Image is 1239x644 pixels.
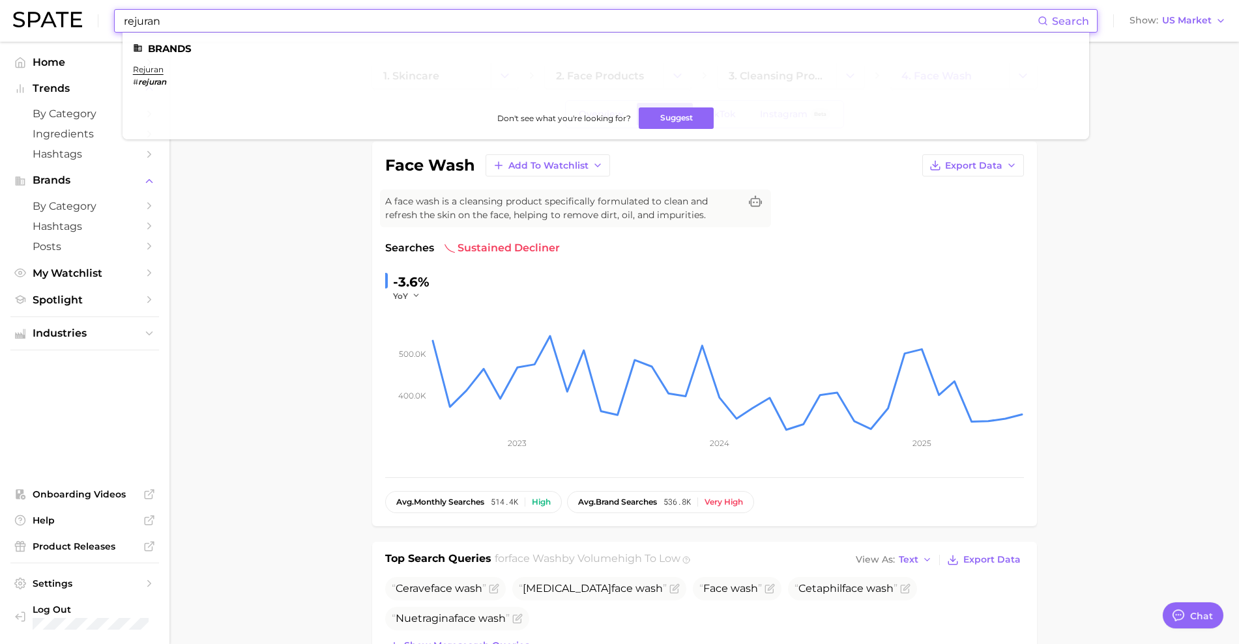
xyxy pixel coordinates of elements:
span: Nuetragina [392,612,510,624]
span: brand searches [578,497,657,507]
button: Export Data [922,154,1024,176]
span: face [431,582,452,595]
span: My Watchlist [33,267,137,279]
span: Home [33,56,137,68]
span: Spotlight [33,294,137,306]
abbr: average [578,497,596,507]
a: Spotlight [10,290,159,310]
button: Export Data [944,551,1023,569]
span: high to low [618,552,680,565]
span: monthly searches [396,497,484,507]
abbr: average [396,497,414,507]
span: Help [33,514,137,526]
div: High [532,497,551,507]
span: wash [731,582,758,595]
span: face [611,582,633,595]
span: [MEDICAL_DATA] [519,582,667,595]
span: wash [478,612,506,624]
button: YoY [393,290,421,301]
span: Log Out [33,604,183,615]
span: 514.4k [491,497,518,507]
button: avg.monthly searches514.4kHigh [385,491,562,513]
button: Flag as miscategorized or irrelevant [765,583,775,594]
span: by Category [33,107,137,120]
span: Export Data [963,554,1021,565]
div: -3.6% [393,272,430,292]
span: by Category [33,200,137,212]
tspan: 2025 [912,438,931,448]
span: Show [1130,17,1158,24]
button: Industries [10,324,159,343]
span: face [842,582,864,595]
span: sustained decliner [445,240,560,256]
span: Industries [33,328,137,339]
span: Settings [33,578,137,589]
span: View As [856,556,895,563]
a: Ingredients [10,124,159,144]
span: Face [703,582,728,595]
a: by Category [10,196,159,216]
a: My Watchlist [10,263,159,283]
button: Add to Watchlist [486,154,610,176]
a: rejuran [133,64,164,74]
h1: Top Search Queries [385,551,491,569]
span: A face wash is a cleansing product specifically formulated to clean and refresh the skin on the f... [385,195,740,222]
h2: for by Volume [495,551,680,569]
span: face [454,612,476,624]
button: Flag as miscategorized or irrelevant [900,583,911,594]
a: Product Releases [10,537,159,556]
span: # [133,77,138,87]
tspan: 2024 [709,438,729,448]
a: Onboarding Videos [10,484,159,504]
tspan: 2023 [508,438,527,448]
span: Export Data [945,160,1002,171]
span: wash [866,582,894,595]
button: avg.brand searches536.8kVery high [567,491,754,513]
span: Ingredients [33,128,137,140]
span: Posts [33,240,137,253]
button: Flag as miscategorized or irrelevant [669,583,680,594]
span: Brands [33,175,137,186]
li: Brands [133,43,1079,54]
a: Help [10,511,159,530]
span: Onboarding Videos [33,488,137,500]
span: Text [899,556,918,563]
span: Add to Watchlist [508,160,589,171]
span: Hashtags [33,148,137,160]
span: 536.8k [663,497,691,507]
a: Hashtags [10,144,159,164]
button: Brands [10,171,159,190]
span: wash [455,582,482,595]
em: rejuran [138,77,166,87]
span: Searches [385,240,434,256]
span: wash [635,582,663,595]
a: Hashtags [10,216,159,236]
a: by Category [10,104,159,124]
img: sustained decliner [445,243,455,253]
span: Cetaphil [794,582,897,595]
span: US Market [1162,17,1212,24]
span: Hashtags [33,220,137,232]
span: Search [1052,15,1089,27]
span: face wash [508,552,562,565]
button: ShowUS Market [1126,12,1229,29]
span: YoY [393,290,408,301]
a: Settings [10,574,159,593]
img: SPATE [13,12,82,27]
tspan: 500.0k [399,349,426,359]
div: Very high [705,497,743,507]
span: Cerave [392,582,486,595]
h1: face wash [385,158,475,173]
a: Home [10,52,159,72]
a: Log out. Currently logged in with e-mail elisabethkim@amorepacific.com. [10,600,159,634]
button: Suggest [639,107,714,129]
button: Flag as miscategorized or irrelevant [512,613,523,624]
span: Trends [33,83,137,94]
a: Posts [10,236,159,257]
span: Don't see what you're looking for? [497,113,631,123]
tspan: 400.0k [398,391,426,400]
button: View AsText [853,552,936,568]
input: Search here for a brand, industry, or ingredient [123,10,1038,32]
button: Trends [10,79,159,98]
button: Flag as miscategorized or irrelevant [489,583,499,594]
